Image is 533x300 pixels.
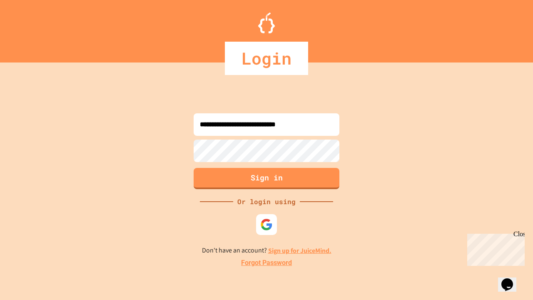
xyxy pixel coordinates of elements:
[233,197,300,207] div: Or login using
[260,218,273,231] img: google-icon.svg
[194,168,339,189] button: Sign in
[202,245,331,256] p: Don't have an account?
[498,267,525,292] iframe: chat widget
[225,42,308,75] div: Login
[464,230,525,266] iframe: chat widget
[258,12,275,33] img: Logo.svg
[3,3,57,53] div: Chat with us now!Close
[268,246,331,255] a: Sign up for JuiceMind.
[241,258,292,268] a: Forgot Password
